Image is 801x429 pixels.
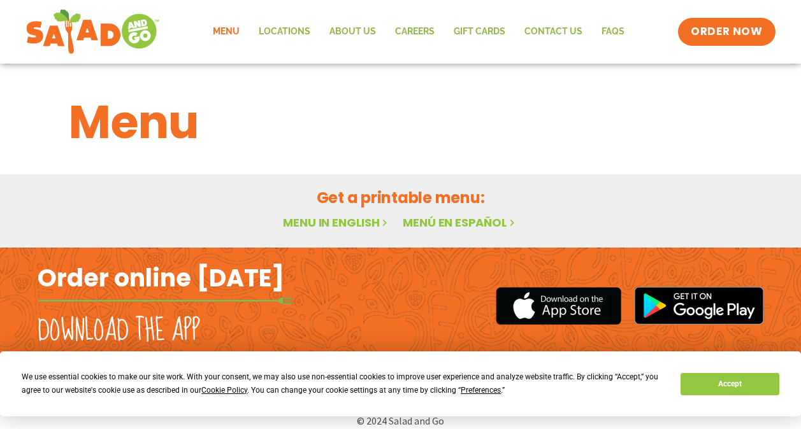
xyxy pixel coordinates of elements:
span: Cookie Policy [201,386,247,395]
h2: Order online [DATE] [38,262,284,293]
img: fork [38,297,292,304]
button: Accept [681,373,779,395]
a: GIFT CARDS [444,17,515,46]
a: Menú en español [403,215,517,230]
img: appstore [496,285,621,327]
h2: Get a printable menu: [69,186,733,209]
a: Careers [386,17,444,46]
img: new-SAG-logo-768×292 [25,6,160,57]
a: Menu [203,17,249,46]
a: ORDER NOW [678,18,775,46]
a: FAQs [592,17,634,46]
nav: Menu [203,17,634,46]
span: Preferences [461,386,501,395]
a: About Us [320,17,386,46]
h1: Menu [69,88,733,157]
a: Contact Us [515,17,592,46]
a: Menu in English [283,215,390,230]
a: Locations [249,17,320,46]
img: google_play [634,286,764,325]
h2: Download the app [38,313,200,349]
div: We use essential cookies to make our site work. With your consent, we may also use non-essential ... [22,370,665,397]
span: ORDER NOW [691,24,762,39]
